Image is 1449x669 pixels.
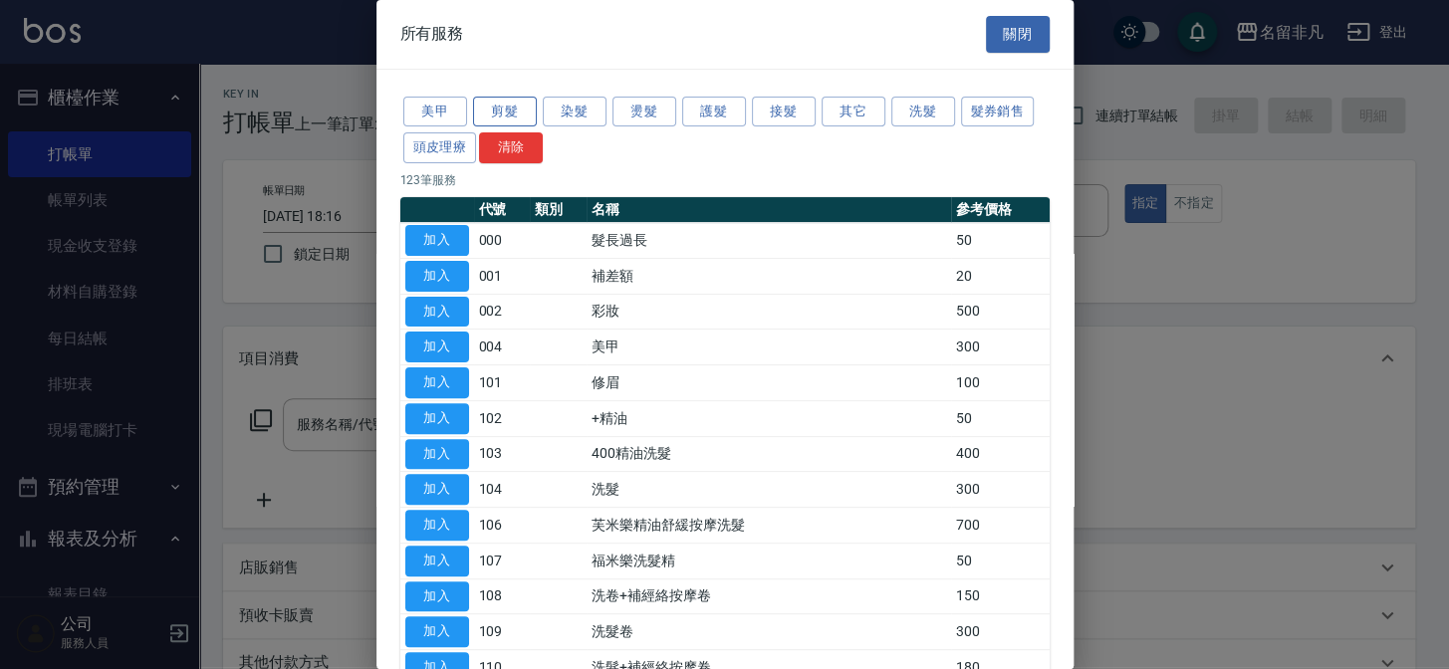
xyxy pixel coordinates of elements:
[951,614,1050,650] td: 300
[951,400,1050,436] td: 50
[951,578,1050,614] td: 150
[400,24,464,44] span: 所有服務
[951,543,1050,578] td: 50
[587,436,950,472] td: 400精油洗髮
[587,578,950,614] td: 洗卷+補經絡按摩卷
[474,294,531,330] td: 002
[961,97,1035,127] button: 髮券銷售
[587,223,950,259] td: 髮長過長
[405,581,469,612] button: 加入
[405,546,469,576] button: 加入
[891,97,955,127] button: 洗髮
[403,97,467,127] button: 美甲
[587,197,950,223] th: 名稱
[474,197,531,223] th: 代號
[405,510,469,541] button: 加入
[587,614,950,650] td: 洗髮卷
[587,472,950,508] td: 洗髮
[822,97,885,127] button: 其它
[951,365,1050,401] td: 100
[403,132,477,163] button: 頭皮理療
[951,436,1050,472] td: 400
[587,294,950,330] td: 彩妝
[587,258,950,294] td: 補差額
[474,436,531,472] td: 103
[951,197,1050,223] th: 參考價格
[405,367,469,398] button: 加入
[543,97,606,127] button: 染髮
[405,616,469,647] button: 加入
[474,223,531,259] td: 000
[951,294,1050,330] td: 500
[474,578,531,614] td: 108
[405,297,469,328] button: 加入
[951,472,1050,508] td: 300
[587,330,950,365] td: 美甲
[474,400,531,436] td: 102
[474,614,531,650] td: 109
[473,97,537,127] button: 剪髮
[474,472,531,508] td: 104
[587,400,950,436] td: +精油
[479,132,543,163] button: 清除
[474,330,531,365] td: 004
[951,508,1050,544] td: 700
[986,16,1050,53] button: 關閉
[587,508,950,544] td: 芙米樂精油舒緩按摩洗髮
[587,543,950,578] td: 福米樂洗髮精
[405,474,469,505] button: 加入
[530,197,587,223] th: 類別
[474,365,531,401] td: 101
[474,508,531,544] td: 106
[587,365,950,401] td: 修眉
[405,403,469,434] button: 加入
[474,543,531,578] td: 107
[951,223,1050,259] td: 50
[951,258,1050,294] td: 20
[951,330,1050,365] td: 300
[682,97,746,127] button: 護髮
[405,225,469,256] button: 加入
[405,332,469,362] button: 加入
[612,97,676,127] button: 燙髮
[752,97,816,127] button: 接髮
[405,439,469,470] button: 加入
[400,171,1050,189] p: 123 筆服務
[474,258,531,294] td: 001
[405,261,469,292] button: 加入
